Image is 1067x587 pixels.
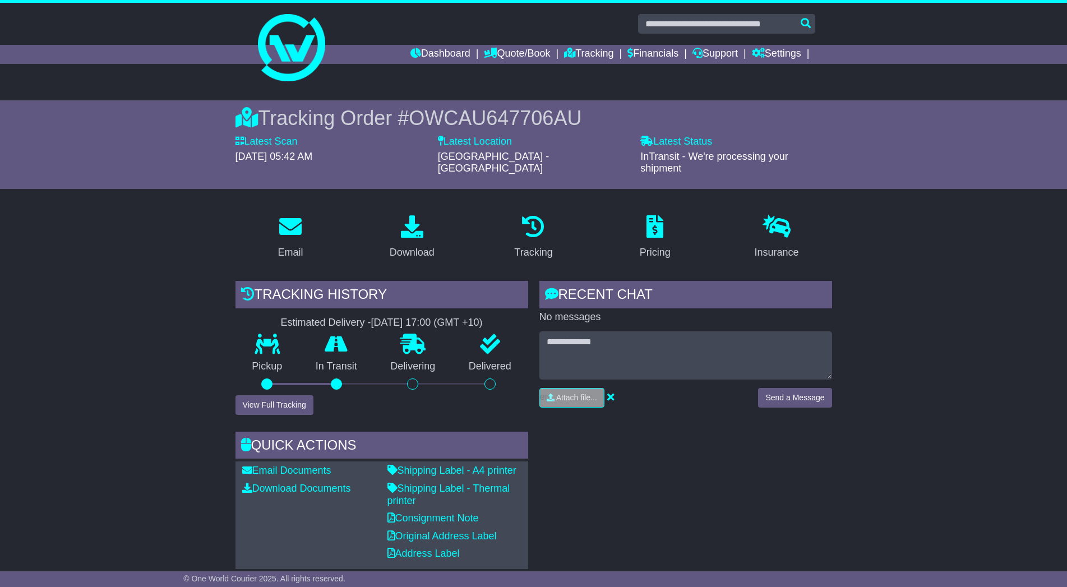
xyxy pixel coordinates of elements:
a: Settings [752,45,801,64]
a: Original Address Label [387,530,497,542]
a: Download Documents [242,483,351,494]
div: Tracking history [235,281,528,311]
div: Tracking [514,245,552,260]
p: Pickup [235,360,299,373]
a: Dashboard [410,45,470,64]
a: Insurance [747,211,806,264]
a: Shipping Label - A4 printer [387,465,516,476]
a: Download [382,211,442,264]
div: Tracking Order # [235,106,832,130]
div: Email [278,245,303,260]
span: © One World Courier 2025. All rights reserved. [183,574,345,583]
p: Delivering [374,360,452,373]
a: Tracking [507,211,560,264]
span: [GEOGRAPHIC_DATA] - [GEOGRAPHIC_DATA] [438,151,549,174]
a: Address Label [387,548,460,559]
a: Financials [627,45,678,64]
a: Tracking [564,45,613,64]
a: Email [270,211,310,264]
p: In Transit [299,360,374,373]
p: No messages [539,311,832,323]
div: Estimated Delivery - [235,317,528,329]
span: InTransit - We're processing your shipment [640,151,788,174]
a: Consignment Note [387,512,479,524]
a: Quote/Book [484,45,550,64]
div: Download [390,245,435,260]
label: Latest Location [438,136,512,148]
div: [DATE] 17:00 (GMT +10) [371,317,483,329]
a: Support [692,45,738,64]
label: Latest Status [640,136,712,148]
button: Send a Message [758,388,832,408]
button: View Full Tracking [235,395,313,415]
div: Quick Actions [235,432,528,462]
span: [DATE] 05:42 AM [235,151,313,162]
span: OWCAU647706AU [409,107,581,130]
a: Shipping Label - Thermal printer [387,483,510,506]
p: Delivered [452,360,528,373]
div: Pricing [640,245,671,260]
a: Pricing [632,211,678,264]
a: Email Documents [242,465,331,476]
div: RECENT CHAT [539,281,832,311]
label: Latest Scan [235,136,298,148]
div: Insurance [755,245,799,260]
